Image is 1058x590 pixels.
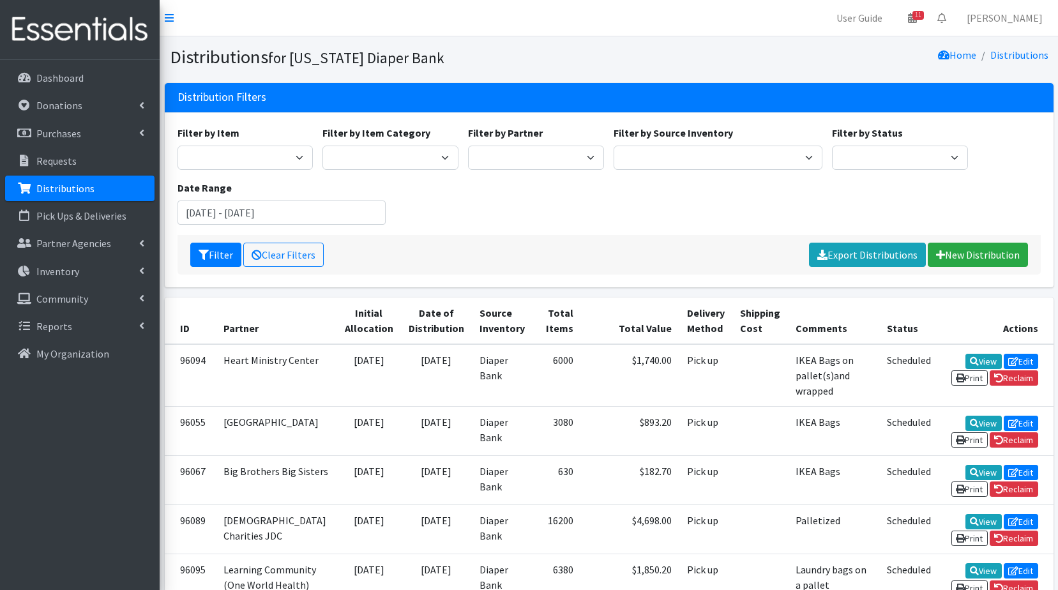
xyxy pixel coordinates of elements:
[401,406,472,455] td: [DATE]
[5,286,155,312] a: Community
[36,127,81,140] p: Purchases
[614,125,733,140] label: Filter by Source Inventory
[5,176,155,201] a: Distributions
[322,125,430,140] label: Filter by Item Category
[581,406,679,455] td: $893.20
[1004,354,1038,369] a: Edit
[165,298,216,344] th: ID
[951,531,988,546] a: Print
[951,481,988,497] a: Print
[938,49,976,61] a: Home
[965,416,1002,431] a: View
[965,514,1002,529] a: View
[679,344,732,407] td: Pick up
[928,243,1028,267] a: New Distribution
[5,259,155,284] a: Inventory
[165,455,216,504] td: 96067
[337,344,401,407] td: [DATE]
[679,406,732,455] td: Pick up
[990,481,1038,497] a: Reclaim
[879,455,939,504] td: Scheduled
[581,298,679,344] th: Total Value
[5,314,155,339] a: Reports
[472,455,533,504] td: Diaper Bank
[178,91,266,104] h3: Distribution Filters
[165,406,216,455] td: 96055
[912,11,924,20] span: 11
[809,243,926,267] a: Export Distributions
[337,455,401,504] td: [DATE]
[243,243,324,267] a: Clear Filters
[732,298,788,344] th: Shipping Cost
[879,406,939,455] td: Scheduled
[472,344,533,407] td: Diaper Bank
[788,344,879,407] td: IKEA Bags on pallet(s)and wrapped
[965,563,1002,579] a: View
[36,347,109,360] p: My Organization
[216,344,337,407] td: Heart Ministry Center
[472,406,533,455] td: Diaper Bank
[178,180,232,195] label: Date Range
[36,209,126,222] p: Pick Ups & Deliveries
[190,243,241,267] button: Filter
[832,125,903,140] label: Filter by Status
[581,455,679,504] td: $182.70
[533,298,581,344] th: Total Items
[990,531,1038,546] a: Reclaim
[581,505,679,554] td: $4,698.00
[401,505,472,554] td: [DATE]
[5,93,155,118] a: Donations
[1004,416,1038,431] a: Edit
[401,344,472,407] td: [DATE]
[5,8,155,51] img: HumanEssentials
[788,455,879,504] td: IKEA Bags
[178,200,386,225] input: January 1, 2011 - December 31, 2011
[788,298,879,344] th: Comments
[216,298,337,344] th: Partner
[533,505,581,554] td: 16200
[165,505,216,554] td: 96089
[468,125,543,140] label: Filter by Partner
[216,406,337,455] td: [GEOGRAPHIC_DATA]
[788,505,879,554] td: Palletized
[5,121,155,146] a: Purchases
[472,505,533,554] td: Diaper Bank
[990,370,1038,386] a: Reclaim
[533,455,581,504] td: 630
[401,455,472,504] td: [DATE]
[679,455,732,504] td: Pick up
[36,237,111,250] p: Partner Agencies
[337,505,401,554] td: [DATE]
[679,298,732,344] th: Delivery Method
[826,5,893,31] a: User Guide
[990,432,1038,448] a: Reclaim
[401,298,472,344] th: Date of Distribution
[879,505,939,554] td: Scheduled
[216,505,337,554] td: [DEMOGRAPHIC_DATA] Charities JDC
[956,5,1053,31] a: [PERSON_NAME]
[36,155,77,167] p: Requests
[5,148,155,174] a: Requests
[581,344,679,407] td: $1,740.00
[939,298,1054,344] th: Actions
[170,46,605,68] h1: Distributions
[1004,563,1038,579] a: Edit
[36,265,79,278] p: Inventory
[5,65,155,91] a: Dashboard
[788,406,879,455] td: IKEA Bags
[951,370,988,386] a: Print
[951,432,988,448] a: Print
[879,298,939,344] th: Status
[472,298,533,344] th: Source Inventory
[879,344,939,407] td: Scheduled
[337,406,401,455] td: [DATE]
[533,406,581,455] td: 3080
[898,5,927,31] a: 11
[5,341,155,367] a: My Organization
[5,231,155,256] a: Partner Agencies
[36,182,94,195] p: Distributions
[1004,514,1038,529] a: Edit
[36,99,82,112] p: Donations
[216,455,337,504] td: Big Brothers Big Sisters
[268,49,444,67] small: for [US_STATE] Diaper Bank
